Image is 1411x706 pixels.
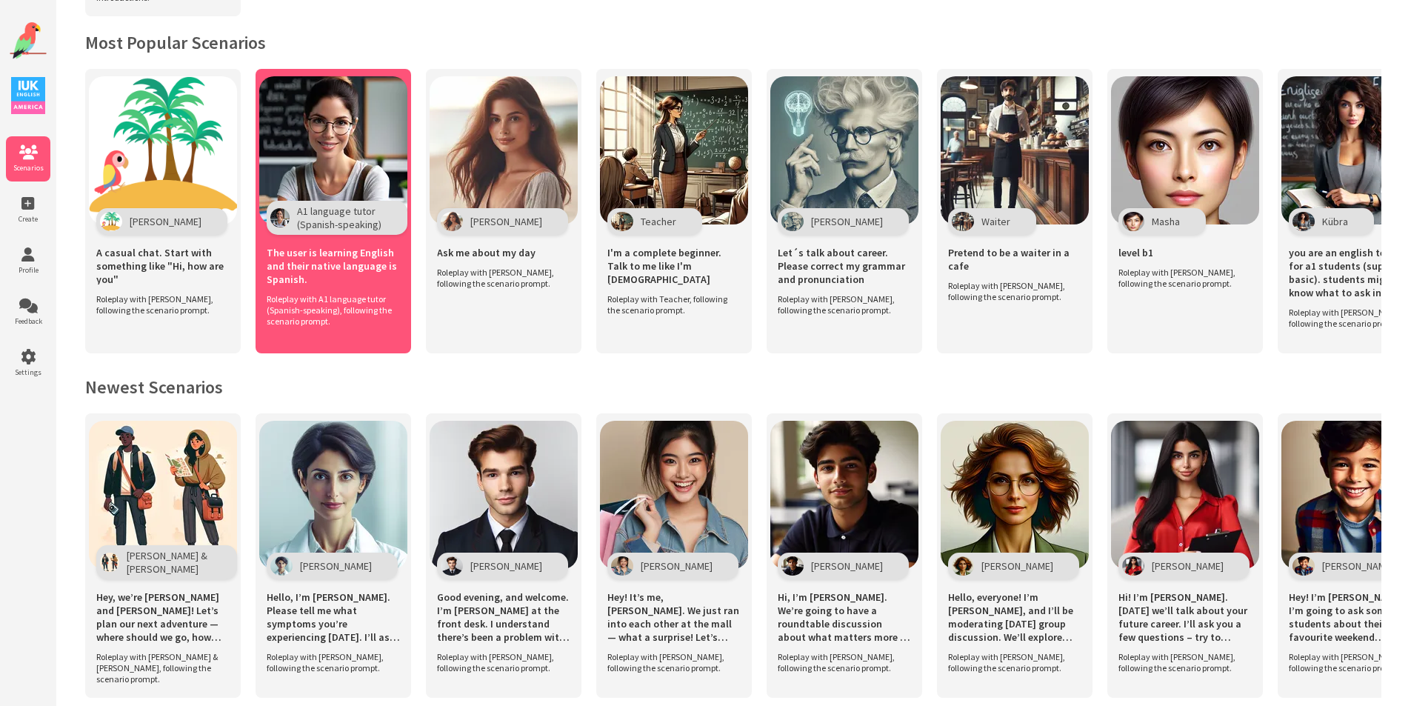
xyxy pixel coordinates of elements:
img: Character [1292,556,1315,576]
img: Character [611,212,633,231]
span: Ask me about my day [437,246,536,259]
span: Hey! It’s me, [PERSON_NAME]. We just ran into each other at the mall — what a surprise! Let’s cat... [607,590,741,644]
span: Roleplay with [PERSON_NAME], following the scenario prompt. [96,293,222,316]
span: Roleplay with [PERSON_NAME], following the scenario prompt. [948,651,1074,673]
img: Character [270,208,290,227]
span: [PERSON_NAME] [641,559,713,573]
img: Scenario Image [259,76,407,224]
img: Character [100,553,119,572]
img: Character [1122,556,1144,576]
img: Character [1292,212,1315,231]
img: Scenario Image [89,76,237,224]
img: Scenario Image [1111,421,1259,569]
span: [PERSON_NAME] [470,215,542,228]
img: Website Logo [10,22,47,59]
img: Scenario Image [770,421,918,569]
span: Scenarios [6,163,50,173]
span: [PERSON_NAME] [811,559,883,573]
span: Create [6,214,50,224]
span: Hi! I’m [PERSON_NAME]. [DATE] we’ll talk about your future career. I’ll ask you a few questions –... [1118,590,1252,644]
span: A casual chat. Start with something like "Hi, how are you" [96,246,230,286]
img: Scenario Image [600,76,748,224]
img: Scenario Image [89,421,237,569]
span: Hey, we’re [PERSON_NAME] and [PERSON_NAME]! Let’s plan our next adventure — where should we go, h... [96,590,230,644]
span: Roleplay with [PERSON_NAME], following the scenario prompt. [778,293,904,316]
span: Let´s talk about career. Please correct my grammar and pronunciation [778,246,911,286]
span: [PERSON_NAME] [1152,559,1224,573]
img: Scenario Image [430,76,578,224]
span: Hi, I’m [PERSON_NAME]. We’re going to have a roundtable discussion about what matters more — educ... [778,590,911,644]
img: Character [952,212,974,231]
span: Roleplay with [PERSON_NAME], following the scenario prompt. [1118,267,1244,289]
img: Scenario Image [941,76,1089,224]
img: Character [270,556,293,576]
img: Character [441,556,463,576]
img: Character [611,556,633,576]
span: [PERSON_NAME] & [PERSON_NAME] [127,549,211,576]
span: A1 language tutor (Spanish-speaking) [297,204,381,231]
h2: Newest Scenarios [85,376,1381,399]
span: Hello, everyone! I’m [PERSON_NAME], and I’ll be moderating [DATE] group discussion. We’ll explore... [948,590,1081,644]
span: I'm a complete beginner. Talk to me like I'm [DEMOGRAPHIC_DATA] [607,246,741,286]
span: Settings [6,367,50,377]
span: Roleplay with [PERSON_NAME], following the scenario prompt. [607,651,733,673]
span: Masha [1152,215,1180,228]
span: [PERSON_NAME] [470,559,542,573]
span: [PERSON_NAME] [811,215,883,228]
img: Character [441,212,463,231]
span: Roleplay with [PERSON_NAME], following the scenario prompt. [437,267,563,289]
span: Roleplay with [PERSON_NAME], following the scenario prompt. [778,651,904,673]
span: Waiter [981,215,1010,228]
img: Character [1122,212,1144,231]
span: [PERSON_NAME] [300,559,372,573]
img: Scenario Image [259,421,407,569]
img: Scenario Image [941,421,1089,569]
img: Character [781,556,804,576]
span: Feedback [6,316,50,326]
span: Kübra [1322,215,1348,228]
span: [PERSON_NAME] [981,559,1053,573]
img: Character [100,212,122,231]
span: Roleplay with Teacher, following the scenario prompt. [607,293,733,316]
span: Roleplay with [PERSON_NAME], following the scenario prompt. [267,651,393,673]
img: Character [781,212,804,231]
img: Scenario Image [1111,76,1259,224]
span: Roleplay with [PERSON_NAME], following the scenario prompt. [437,651,563,673]
span: Roleplay with A1 language tutor (Spanish-speaking), following the scenario prompt. [267,293,393,327]
img: Scenario Image [430,421,578,569]
h2: Most Popular Scenarios [85,31,1381,54]
img: Scenario Image [770,76,918,224]
span: level b1 [1118,246,1153,259]
span: Roleplay with [PERSON_NAME], following the scenario prompt. [948,280,1074,302]
span: Profile [6,265,50,275]
span: Pretend to be a waiter in a cafe [948,246,1081,273]
span: Good evening, and welcome. I’m [PERSON_NAME] at the front desk. I understand there’s been a probl... [437,590,570,644]
span: Roleplay with [PERSON_NAME] & [PERSON_NAME], following the scenario prompt. [96,651,222,685]
span: The user is learning English and their native language is Spanish. [267,246,400,286]
img: Scenario Image [600,421,748,569]
img: IUK Logo [11,77,45,114]
img: Character [952,556,974,576]
span: [PERSON_NAME] [1322,559,1394,573]
span: Roleplay with [PERSON_NAME], following the scenario prompt. [1118,651,1244,673]
span: Teacher [641,215,676,228]
span: Hello, I’m [PERSON_NAME]. Please tell me what symptoms you’re experiencing [DATE]. I’ll ask you a... [267,590,400,644]
span: [PERSON_NAME] [130,215,201,228]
